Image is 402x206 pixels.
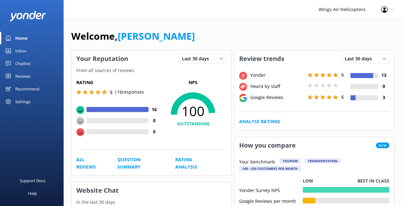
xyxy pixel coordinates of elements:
[114,89,144,96] p: | 16 responses
[341,72,344,78] span: 5
[239,198,303,203] div: Google Reviews per month
[149,128,160,135] h4: 0
[303,177,313,184] p: Low
[160,79,226,86] p: NPS
[378,83,389,90] h4: 0
[15,32,28,44] div: Home
[72,67,231,74] p: From all sources of reviews
[280,158,301,163] div: Tourism
[76,156,103,170] a: All Reviews
[15,44,26,57] div: Inbox
[341,94,344,100] span: 5
[305,158,341,163] div: Transportation
[239,166,301,171] div: 100 - 250 customers per month
[72,50,133,67] h3: Your Reputation
[345,55,376,62] span: Last 30 days
[71,29,195,44] h1: Welcome,
[15,57,31,70] div: Chatbot
[110,89,113,95] span: 5
[160,120,226,127] h4: OUTSTANDING
[117,156,161,170] a: Question Summary
[118,30,195,43] a: [PERSON_NAME]
[15,83,39,95] div: Recommend
[10,11,46,21] img: yonder-white-logo.png
[160,103,226,119] span: 100
[72,199,231,206] p: In the last 30 days
[234,50,289,67] h3: Review trends
[234,137,301,154] h3: How you compare
[239,118,280,125] a: Analyse Ratings
[182,55,213,62] span: Last 30 days
[149,117,160,124] h4: 0
[249,83,306,90] div: Heard by staff
[20,174,45,187] div: Support Docs
[378,72,389,79] h4: 13
[376,143,389,148] span: New
[239,158,276,166] p: Your benchmark:
[175,156,212,170] a: Rating Analysis
[76,79,160,86] h5: Rating
[28,187,37,200] div: Help
[72,182,231,199] h3: Website Chat
[378,94,389,101] h4: 3
[357,177,389,184] p: Best in class
[239,187,303,193] div: Yonder Survey NPS
[15,95,31,108] div: Settings
[149,106,160,113] h4: 16
[249,72,306,79] div: Yonder
[249,94,306,101] div: Google Reviews
[15,70,31,83] div: Reviews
